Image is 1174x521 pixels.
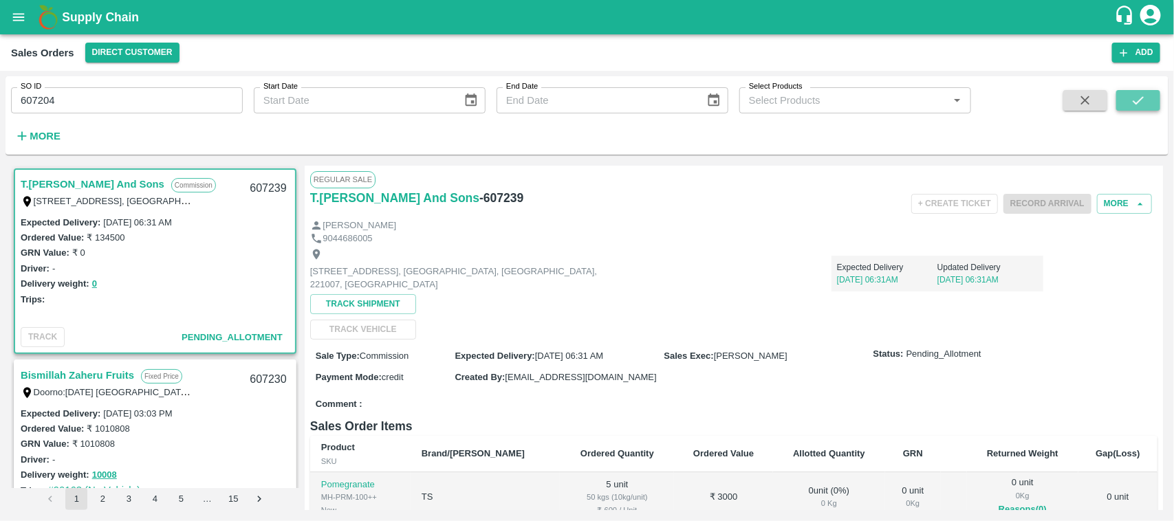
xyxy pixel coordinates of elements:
[1003,197,1091,208] span: Please dispatch the trip before ending
[896,485,930,510] div: 0 unit
[52,454,55,465] label: -
[479,188,523,208] h6: - 607239
[65,488,87,510] button: page 1
[321,455,400,467] div: SKU
[535,351,603,361] span: [DATE] 06:31 AM
[103,408,172,419] label: [DATE] 03:03 PM
[323,219,396,232] p: [PERSON_NAME]
[1112,43,1160,63] button: Add
[497,87,695,113] input: End Date
[11,44,74,62] div: Sales Orders
[455,372,505,382] label: Created By :
[784,485,874,510] div: 0 unit ( 0 %)
[72,247,85,258] label: ₹ 0
[382,372,404,382] span: credit
[321,442,355,452] b: Product
[21,423,84,434] label: Ordered Value:
[978,489,1067,502] div: 0 Kg
[248,488,270,510] button: Go to next page
[837,274,937,286] p: [DATE] 06:31AM
[182,332,283,342] span: Pending_Allotment
[21,217,100,228] label: Expected Delivery :
[141,369,182,384] p: Fixed Price
[455,351,534,361] label: Expected Delivery :
[1138,3,1163,32] div: account of current user
[85,43,180,63] button: Select DC
[906,348,981,361] span: Pending_Allotment
[21,469,89,480] label: Delivery weight:
[11,124,64,148] button: More
[571,491,663,503] div: 50 kgs (10kg/unit)
[316,351,360,361] label: Sale Type :
[937,274,1038,286] p: [DATE] 06:31AM
[506,81,538,92] label: End Date
[21,454,50,465] label: Driver:
[1097,194,1152,214] button: More
[34,195,451,206] label: [STREET_ADDRESS], [GEOGRAPHIC_DATA], [GEOGRAPHIC_DATA], 221007, [GEOGRAPHIC_DATA]
[87,232,124,243] label: ₹ 134500
[664,351,714,361] label: Sales Exec :
[310,265,620,291] p: [STREET_ADDRESS], [GEOGRAPHIC_DATA], [GEOGRAPHIC_DATA], 221007, [GEOGRAPHIC_DATA]
[749,81,803,92] label: Select Products
[241,364,294,396] div: 607230
[987,448,1058,458] b: Returned Weight
[316,372,382,382] label: Payment Mode :
[34,386,939,397] label: Doorno:[DATE] [GEOGRAPHIC_DATA] Kedareswarapet, Doorno:[DATE] [GEOGRAPHIC_DATA] [GEOGRAPHIC_DATA]...
[321,504,400,516] div: New
[21,263,50,274] label: Driver:
[903,448,923,458] b: GRN
[37,488,272,510] nav: pagination navigation
[92,276,97,292] button: 0
[21,408,100,419] label: Expected Delivery :
[47,485,140,496] a: #90163 (No Vehicle)
[21,81,41,92] label: SO ID
[784,497,874,509] div: 0 Kg
[580,448,654,458] b: Ordered Quantity
[171,178,216,192] p: Commission
[92,467,117,483] button: 10008
[321,491,400,503] div: MH-PRM-100++
[360,351,409,361] span: Commission
[241,173,294,205] div: 607239
[21,485,45,496] label: Trips:
[30,131,61,142] strong: More
[321,478,400,491] p: Pomegranate
[310,294,416,314] button: Track Shipment
[316,398,362,411] label: Comment :
[52,263,55,274] label: -
[701,87,727,113] button: Choose date
[91,488,113,510] button: Go to page 2
[948,91,966,109] button: Open
[310,171,376,188] span: Regular Sale
[21,232,84,243] label: Ordered Value:
[571,504,663,516] div: ₹ 600 / Unit
[458,87,484,113] button: Choose date
[978,502,1067,518] button: Reasons(0)
[21,278,89,289] label: Delivery weight:
[978,476,1067,518] div: 0 unit
[1096,448,1140,458] b: Gap(Loss)
[21,366,134,384] a: Bismillah Zaheru Fruits
[793,448,865,458] b: Allotted Quantity
[254,87,453,113] input: Start Date
[1114,5,1138,30] div: customer-support
[170,488,192,510] button: Go to page 5
[21,247,69,258] label: GRN Value:
[714,351,787,361] span: [PERSON_NAME]
[310,188,479,208] a: T.[PERSON_NAME] And Sons
[743,91,944,109] input: Select Products
[222,488,244,510] button: Go to page 15
[144,488,166,510] button: Go to page 4
[263,81,298,92] label: Start Date
[34,3,62,31] img: logo
[505,372,656,382] span: [EMAIL_ADDRESS][DOMAIN_NAME]
[693,448,754,458] b: Ordered Value
[310,417,1157,436] h6: Sales Order Items
[323,232,372,245] p: 9044686005
[11,87,243,113] input: Enter SO ID
[103,217,171,228] label: [DATE] 06:31 AM
[72,439,115,449] label: ₹ 1010808
[937,261,1038,274] p: Updated Delivery
[21,175,164,193] a: T.[PERSON_NAME] And Sons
